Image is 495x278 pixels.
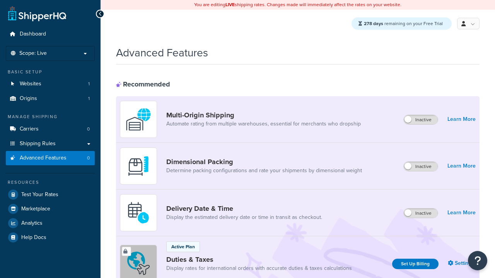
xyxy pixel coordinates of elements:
label: Inactive [404,162,438,171]
strong: 278 days [364,20,383,27]
img: gfkeb5ejjkALwAAAABJRU5ErkJggg== [125,199,152,226]
span: 0 [87,126,90,132]
a: Shipping Rules [6,137,95,151]
a: Determine packing configurations and rate your shipments by dimensional weight [166,167,362,175]
li: Advanced Features [6,151,95,165]
a: Websites1 [6,77,95,91]
label: Inactive [404,208,438,218]
span: 0 [87,155,90,161]
a: Learn More [447,207,476,218]
a: Display rates for international orders with accurate duties & taxes calculations [166,264,352,272]
span: Websites [20,81,41,87]
span: 1 [88,81,90,87]
span: remaining on your Free Trial [364,20,443,27]
div: Resources [6,179,95,186]
span: Help Docs [21,234,46,241]
a: Dashboard [6,27,95,41]
button: Open Resource Center [468,251,487,270]
a: Help Docs [6,231,95,244]
h1: Advanced Features [116,45,208,60]
a: Analytics [6,216,95,230]
a: Display the estimated delivery date or time in transit as checkout. [166,214,322,221]
li: Carriers [6,122,95,136]
span: Test Your Rates [21,192,58,198]
img: WatD5o0RtDAAAAAElFTkSuQmCC [125,106,152,133]
a: Delivery Date & Time [166,204,322,213]
span: Advanced Features [20,155,67,161]
span: Dashboard [20,31,46,37]
a: Learn More [447,161,476,171]
a: Learn More [447,114,476,125]
span: 1 [88,95,90,102]
a: Marketplace [6,202,95,216]
img: DTVBYsAAAAAASUVORK5CYII= [125,153,152,180]
span: Analytics [21,220,43,227]
a: Dimensional Packing [166,158,362,166]
a: Advanced Features0 [6,151,95,165]
a: Duties & Taxes [166,255,352,264]
label: Inactive [404,115,438,124]
div: Recommended [116,80,170,88]
span: Carriers [20,126,39,132]
a: Settings [448,258,476,269]
p: Active Plan [171,243,195,250]
a: Carriers0 [6,122,95,136]
li: Origins [6,92,95,106]
a: Automate rating from multiple warehouses, essential for merchants who dropship [166,120,361,128]
a: Multi-Origin Shipping [166,111,361,119]
b: LIVE [225,1,235,8]
li: Websites [6,77,95,91]
span: Scope: Live [19,50,47,57]
div: Manage Shipping [6,114,95,120]
span: Marketplace [21,206,50,212]
span: Shipping Rules [20,141,56,147]
a: Test Your Rates [6,188,95,202]
a: Origins1 [6,92,95,106]
span: Origins [20,95,37,102]
div: Basic Setup [6,69,95,75]
a: Set Up Billing [392,259,439,269]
